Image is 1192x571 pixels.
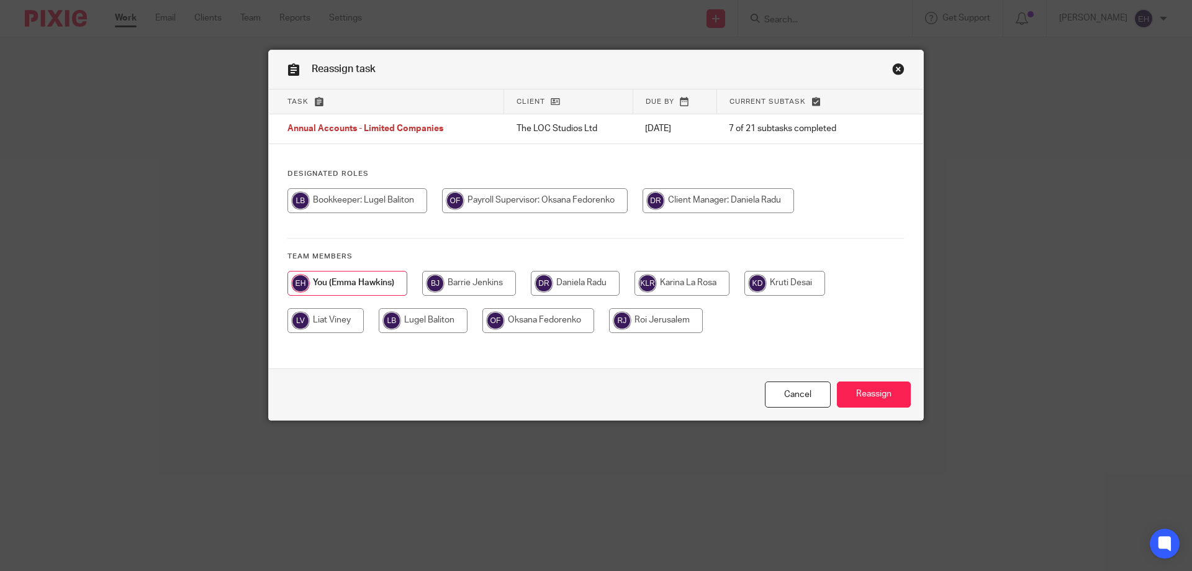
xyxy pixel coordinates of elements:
span: Current subtask [729,98,806,105]
span: Due by [646,98,674,105]
span: Client [517,98,545,105]
h4: Designated Roles [287,169,905,179]
input: Reassign [837,381,911,408]
p: The LOC Studios Ltd [517,122,620,135]
a: Close this dialog window [892,63,905,80]
a: Close this dialog window [765,381,831,408]
span: Task [287,98,309,105]
h4: Team members [287,252,905,262]
span: Annual Accounts - Limited Companies [287,125,443,134]
p: [DATE] [645,122,704,135]
td: 7 of 21 subtasks completed [716,114,878,144]
span: Reassign task [312,64,376,74]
